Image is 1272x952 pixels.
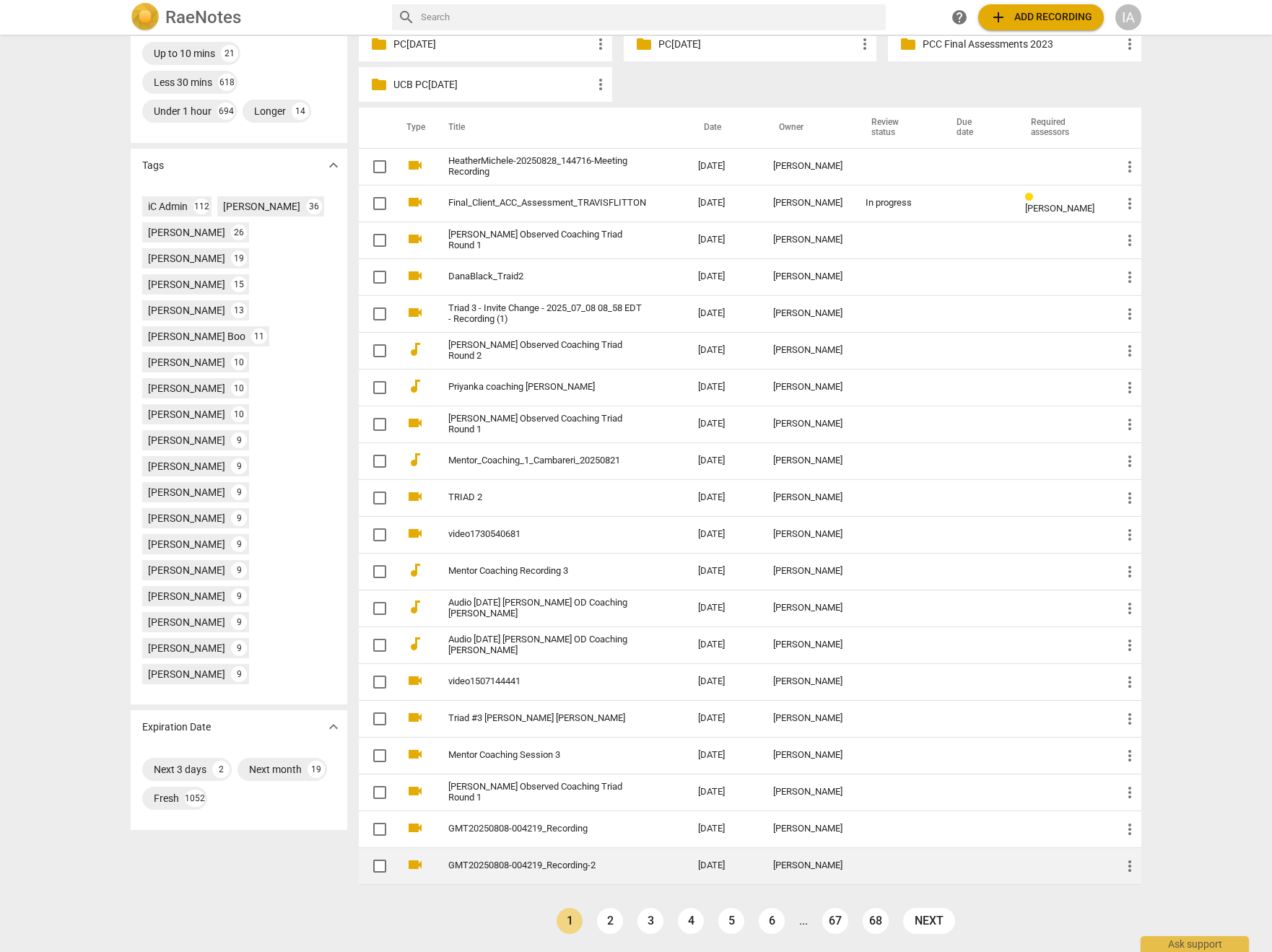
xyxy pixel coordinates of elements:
div: 19 [231,250,247,266]
button: Show more [323,716,344,738]
span: Add recording [990,9,1092,26]
div: [PERSON_NAME] [148,485,225,499]
div: 11 [251,328,267,344]
div: Under 1 hour [154,104,212,118]
span: more_vert [1121,35,1138,53]
a: Page 3 [637,908,663,934]
span: videocam [406,672,424,689]
a: Audio [DATE] [PERSON_NAME] OD Coaching [PERSON_NAME] [448,598,646,619]
div: [PERSON_NAME] [773,161,842,172]
span: expand_more [325,157,342,174]
span: search [398,9,415,26]
span: more_vert [1121,637,1138,654]
span: folder [370,76,388,93]
div: 19 [308,761,325,778]
a: Page 2 [597,908,623,934]
a: GMT20250808-004219_Recording-2 [448,860,646,871]
div: [PERSON_NAME] [148,381,225,396]
div: [PERSON_NAME] [773,787,842,798]
td: [DATE] [687,626,762,663]
span: videocam [406,304,424,321]
div: [PERSON_NAME] [148,303,225,318]
a: GMT20250808-004219_Recording [448,824,646,834]
div: Fresh [154,791,179,805]
td: [DATE] [687,369,762,406]
span: more_vert [1121,453,1138,470]
span: more_vert [1121,821,1138,838]
div: [PERSON_NAME] [773,676,842,687]
div: Next month [249,762,302,777]
th: Owner [762,108,854,148]
span: help [951,9,968,26]
div: [PERSON_NAME] [773,860,842,871]
th: Date [687,108,762,148]
div: [PERSON_NAME] [773,603,842,613]
div: 9 [231,640,247,656]
th: Due date [939,108,1014,148]
span: more_vert [1121,526,1138,543]
span: more_vert [1121,673,1138,691]
a: next [903,908,955,934]
button: Upload [978,4,1104,30]
th: Type [395,108,431,148]
span: audiotrack [406,598,424,616]
a: Mentor Coaching Session 3 [448,750,646,761]
div: [PERSON_NAME] [148,667,225,681]
a: [PERSON_NAME] Observed Coaching Triad Round 1 [448,230,646,251]
a: DanaBlack_Traid2 [448,271,646,282]
div: [PERSON_NAME] Boo [148,329,245,344]
span: more_vert [1121,784,1138,801]
a: [PERSON_NAME] Observed Coaching Triad Round 1 [448,414,646,435]
div: 26 [231,224,247,240]
div: Ask support [1141,936,1249,952]
a: Page 67 [822,908,848,934]
div: [PERSON_NAME] [773,529,842,540]
span: audiotrack [406,562,424,579]
a: [PERSON_NAME] Observed Coaching Triad Round 2 [448,340,646,362]
div: [PERSON_NAME] [148,563,225,577]
span: videocam [406,414,424,432]
td: [DATE] [687,774,762,811]
td: [DATE] [687,442,762,479]
span: videocam [406,525,424,542]
p: PCC Final Assessments 2023 [923,37,1121,52]
td: [DATE] [687,479,762,516]
div: 9 [231,588,247,604]
div: Less 30 mins [154,75,212,89]
span: videocam [406,267,424,284]
div: [PERSON_NAME] [773,419,842,429]
span: more_vert [592,76,609,93]
div: [PERSON_NAME] [773,271,842,282]
div: 9 [231,458,247,474]
div: [PERSON_NAME] [148,225,225,240]
button: Show more [323,154,344,176]
a: video1507144441 [448,676,646,687]
span: folder [370,35,388,53]
button: IA [1115,4,1141,30]
div: Up to 10 mins [154,46,215,61]
span: videocam [406,746,424,763]
div: [PERSON_NAME] [223,199,300,214]
div: [PERSON_NAME] [773,455,842,466]
span: more_vert [592,35,609,53]
div: [PERSON_NAME] [148,355,225,370]
a: Priyanka coaching [PERSON_NAME] [448,382,646,393]
span: videocam [406,856,424,873]
span: folder [635,35,653,53]
a: Final_Client_ACC_Assessment_TRAVISFLITTON [448,198,646,209]
div: 13 [231,302,247,318]
div: [PERSON_NAME] [148,251,225,266]
a: LogoRaeNotes [131,3,380,32]
span: videocam [406,819,424,837]
p: PC1 FEB 2025 [393,37,592,52]
div: 9 [231,484,247,500]
div: 10 [231,354,247,370]
p: Tags [142,158,164,173]
input: Search [421,6,880,29]
div: [PERSON_NAME] [148,589,225,603]
div: 9 [231,536,247,552]
div: [PERSON_NAME] [148,537,225,551]
td: [DATE] [687,553,762,590]
span: videocam [406,709,424,726]
div: Longer [254,104,286,118]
